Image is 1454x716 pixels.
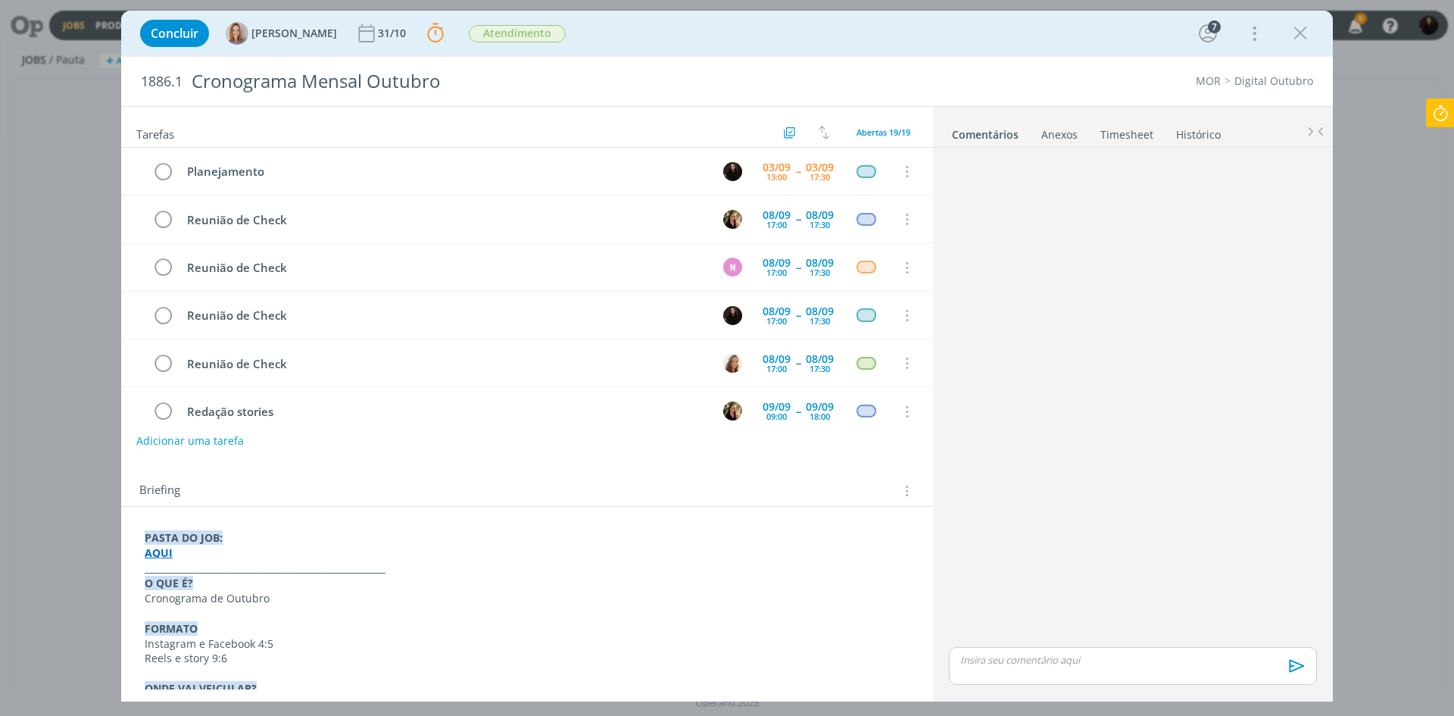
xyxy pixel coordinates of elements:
a: MOR [1196,73,1221,88]
strong: O QUE É? [145,576,193,590]
div: 18:00 [810,412,830,421]
div: 7 [1208,20,1221,33]
button: N [721,256,744,279]
div: 08/09 [806,354,834,364]
div: Reunião de Check [180,211,709,230]
span: Atendimento [469,25,566,42]
button: Concluir [140,20,209,47]
div: Planejamento [180,162,709,181]
div: 17:00 [766,364,787,373]
strong: PASTA DO JOB: [145,530,223,545]
a: Timesheet [1100,120,1154,142]
button: A[PERSON_NAME] [226,22,337,45]
button: Adicionar uma tarefa [136,427,245,455]
img: V [723,354,742,373]
a: Histórico [1175,120,1222,142]
div: 17:30 [810,173,830,181]
div: 17:30 [810,317,830,325]
a: AQUI [145,546,173,560]
img: S [723,162,742,181]
img: S [723,306,742,325]
a: Comentários [951,120,1019,142]
img: arrow-down-up.svg [819,126,829,139]
div: Cronograma Mensal Outubro [186,63,819,100]
div: 08/09 [806,306,834,317]
div: dialog [121,11,1333,702]
p: Instagram e Facebook 4:5 [145,636,910,652]
div: 17:00 [766,317,787,325]
div: 17:00 [766,220,787,229]
div: 31/10 [378,28,409,39]
button: C [721,208,744,230]
span: -- [796,262,800,273]
span: -- [796,358,800,368]
div: 17:30 [810,268,830,277]
a: Digital Outubro [1234,73,1313,88]
div: 09/09 [806,402,834,412]
div: 09/09 [763,402,791,412]
button: S [721,304,744,327]
button: C [721,400,744,423]
span: 1886.1 [141,73,183,90]
span: Briefing [139,481,180,501]
div: N [723,258,742,277]
div: 09:00 [766,412,787,421]
div: Anexos [1041,127,1078,142]
div: Reunião de Check [180,258,709,277]
strong: FORMATO [145,621,198,636]
div: 03/09 [806,162,834,173]
span: [PERSON_NAME] [251,28,337,39]
div: 17:30 [810,220,830,229]
img: C [723,402,742,421]
span: Abertas 19/19 [856,127,910,138]
span: Tarefas [136,124,174,142]
img: A [226,22,248,45]
span: -- [796,406,800,417]
div: Reunião de Check [180,355,709,374]
div: 08/09 [763,354,791,364]
div: Reunião de Check [180,306,709,325]
div: 08/09 [806,210,834,220]
span: -- [796,214,800,224]
div: 08/09 [763,258,791,268]
span: Concluir [151,27,198,39]
div: 08/09 [763,210,791,220]
span: -- [796,310,800,320]
div: 17:30 [810,364,830,373]
p: Cronograma de Outubro [145,591,910,606]
div: Redação stories [180,402,709,421]
span: -- [796,166,800,177]
button: V [721,352,744,374]
div: 13:00 [766,173,787,181]
div: 08/09 [763,306,791,317]
button: S [721,160,744,183]
div: 03/09 [763,162,791,173]
button: Atendimento [468,24,566,43]
div: 08/09 [806,258,834,268]
img: C [723,210,742,229]
p: Reels e story 9:6 [145,651,910,666]
div: 17:00 [766,268,787,277]
button: 7 [1196,21,1220,45]
strong: ONDE VAI VEICULAR? [145,681,257,696]
strong: _____________________________________________________ [145,561,385,575]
